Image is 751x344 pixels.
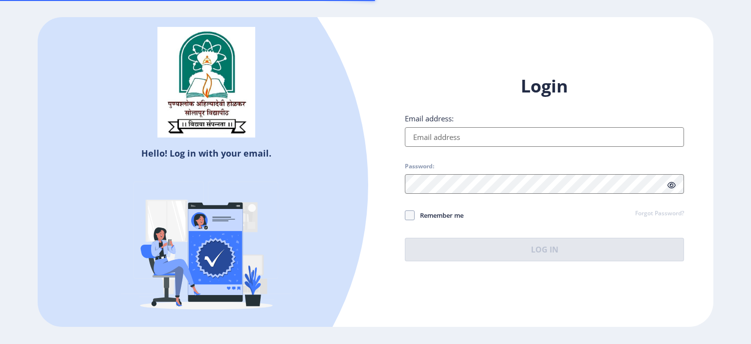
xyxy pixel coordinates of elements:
[405,162,434,170] label: Password:
[121,163,292,334] img: Verified-rafiki.svg
[415,209,464,221] span: Remember me
[405,238,684,261] button: Log In
[635,209,684,218] a: Forgot Password?
[405,114,454,123] label: Email address:
[405,74,684,98] h1: Login
[157,27,255,138] img: sulogo.png
[405,127,684,147] input: Email address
